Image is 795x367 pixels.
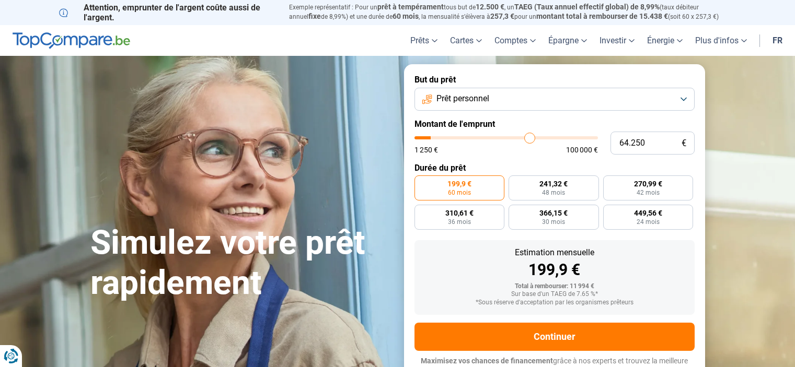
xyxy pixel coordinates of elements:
[488,25,542,56] a: Comptes
[542,219,565,225] span: 30 mois
[593,25,641,56] a: Investir
[423,291,686,298] div: Sur base d'un TAEG de 7.65 %*
[539,209,568,217] span: 366,15 €
[689,25,753,56] a: Plus d'infos
[393,12,419,20] span: 60 mois
[514,3,660,11] span: TAEG (Taux annuel effectif global) de 8,99%
[377,3,444,11] span: prêt à tempérament
[539,180,568,187] span: 241,32 €
[414,75,695,85] label: But du prêt
[542,25,593,56] a: Épargne
[423,283,686,290] div: Total à rembourser: 11 994 €
[404,25,444,56] a: Prêts
[423,299,686,306] div: *Sous réserve d'acceptation par les organismes prêteurs
[637,190,660,196] span: 42 mois
[414,163,695,173] label: Durée du prêt
[444,25,488,56] a: Cartes
[448,190,471,196] span: 60 mois
[308,12,321,20] span: fixe
[13,32,130,49] img: TopCompare
[447,180,471,187] span: 199,9 €
[682,139,686,148] span: €
[414,119,695,129] label: Montant de l'emprunt
[566,146,598,153] span: 100 000 €
[59,3,276,22] p: Attention, emprunter de l'argent coûte aussi de l'argent.
[542,190,565,196] span: 48 mois
[641,25,689,56] a: Énergie
[490,12,514,20] span: 257,3 €
[445,209,474,217] span: 310,61 €
[289,3,736,21] p: Exemple représentatif : Pour un tous but de , un (taux débiteur annuel de 8,99%) et une durée de ...
[634,180,662,187] span: 270,99 €
[414,88,695,111] button: Prêt personnel
[637,219,660,225] span: 24 mois
[436,93,489,104] span: Prêt personnel
[414,146,438,153] span: 1 250 €
[634,209,662,217] span: 449,56 €
[448,219,471,225] span: 36 mois
[414,323,695,351] button: Continuer
[536,12,668,20] span: montant total à rembourser de 15.438 €
[423,248,686,257] div: Estimation mensuelle
[476,3,504,11] span: 12.500 €
[421,357,553,365] span: Maximisez vos chances de financement
[423,262,686,278] div: 199,9 €
[90,223,391,303] h1: Simulez votre prêt rapidement
[766,25,789,56] a: fr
